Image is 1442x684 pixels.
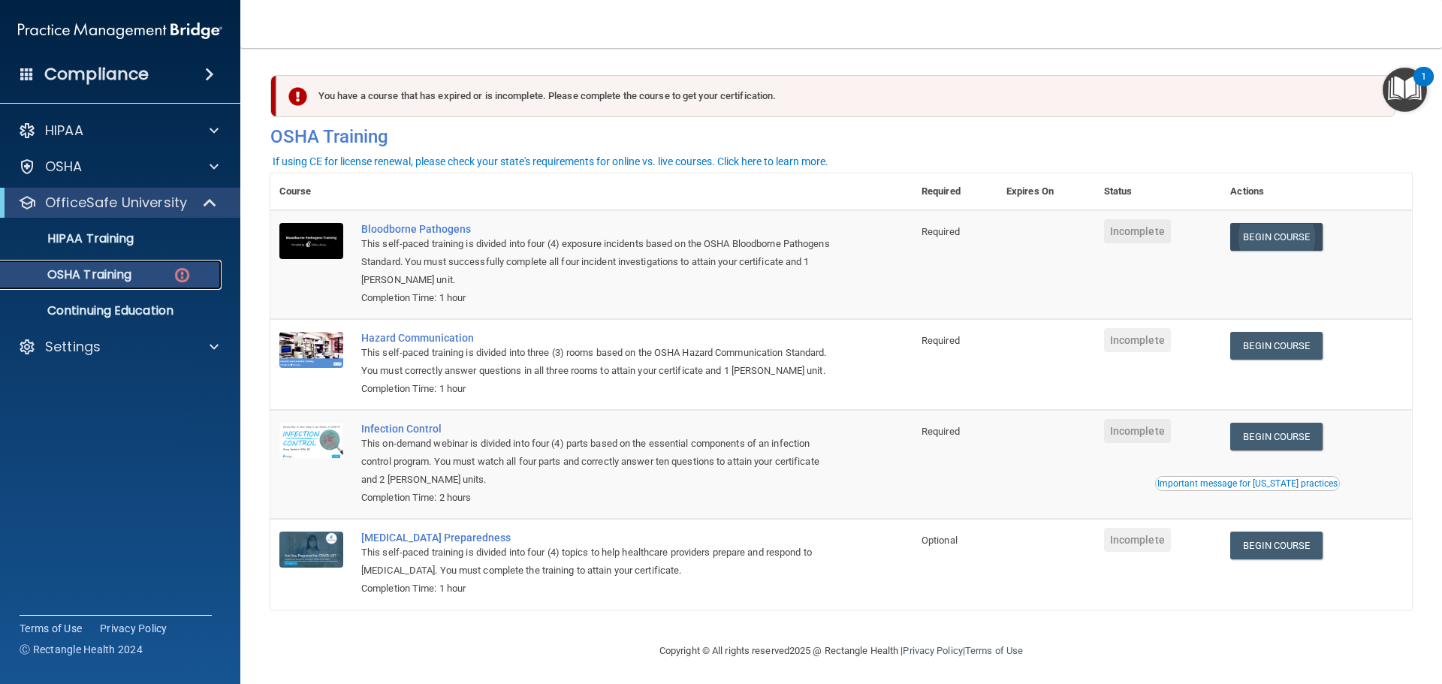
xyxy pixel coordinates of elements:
button: Open Resource Center, 1 new notification [1383,68,1427,112]
a: Begin Course [1230,423,1322,450]
img: exclamation-circle-solid-danger.72ef9ffc.png [288,87,307,106]
span: Incomplete [1104,528,1171,552]
a: HIPAA [18,122,219,140]
img: PMB logo [18,16,222,46]
button: Read this if you are a dental practitioner in the state of CA [1155,476,1340,491]
h4: OSHA Training [270,126,1412,147]
span: Required [922,426,960,437]
a: Privacy Policy [903,645,962,656]
a: Begin Course [1230,532,1322,559]
a: OfficeSafe University [18,194,218,212]
div: Completion Time: 1 hour [361,289,837,307]
div: This on-demand webinar is divided into four (4) parts based on the essential components of an inf... [361,435,837,489]
button: If using CE for license renewal, please check your state's requirements for online vs. live cours... [270,154,831,169]
div: This self-paced training is divided into four (4) exposure incidents based on the OSHA Bloodborne... [361,235,837,289]
div: You have a course that has expired or is incomplete. Please complete the course to get your certi... [276,75,1395,117]
span: Incomplete [1104,419,1171,443]
a: Hazard Communication [361,332,837,344]
div: Completion Time: 2 hours [361,489,837,507]
span: Ⓒ Rectangle Health 2024 [20,642,143,657]
a: Terms of Use [20,621,82,636]
a: Infection Control [361,423,837,435]
span: Incomplete [1104,328,1171,352]
div: If using CE for license renewal, please check your state's requirements for online vs. live cours... [273,156,828,167]
th: Actions [1221,173,1412,210]
span: Incomplete [1104,219,1171,243]
a: Privacy Policy [100,621,167,636]
p: Settings [45,338,101,356]
p: Continuing Education [10,303,215,318]
div: Completion Time: 1 hour [361,380,837,398]
p: OSHA Training [10,267,131,282]
th: Course [270,173,352,210]
a: OSHA [18,158,219,176]
a: Terms of Use [965,645,1023,656]
a: Settings [18,338,219,356]
img: danger-circle.6113f641.png [173,266,192,285]
span: Optional [922,535,958,546]
th: Status [1095,173,1222,210]
p: HIPAA [45,122,83,140]
div: Completion Time: 1 hour [361,580,837,598]
h4: Compliance [44,64,149,85]
div: Copyright © All rights reserved 2025 @ Rectangle Health | | [567,627,1115,675]
div: This self-paced training is divided into four (4) topics to help healthcare providers prepare and... [361,544,837,580]
p: OSHA [45,158,83,176]
span: Required [922,335,960,346]
div: 1 [1421,77,1426,96]
a: Begin Course [1230,223,1322,251]
div: Important message for [US_STATE] practices [1157,479,1338,488]
th: Required [913,173,997,210]
span: Required [922,226,960,237]
th: Expires On [997,173,1095,210]
a: Begin Course [1230,332,1322,360]
p: HIPAA Training [10,231,134,246]
div: This self-paced training is divided into three (3) rooms based on the OSHA Hazard Communication S... [361,344,837,380]
a: Bloodborne Pathogens [361,223,837,235]
p: OfficeSafe University [45,194,187,212]
a: [MEDICAL_DATA] Preparedness [361,532,837,544]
